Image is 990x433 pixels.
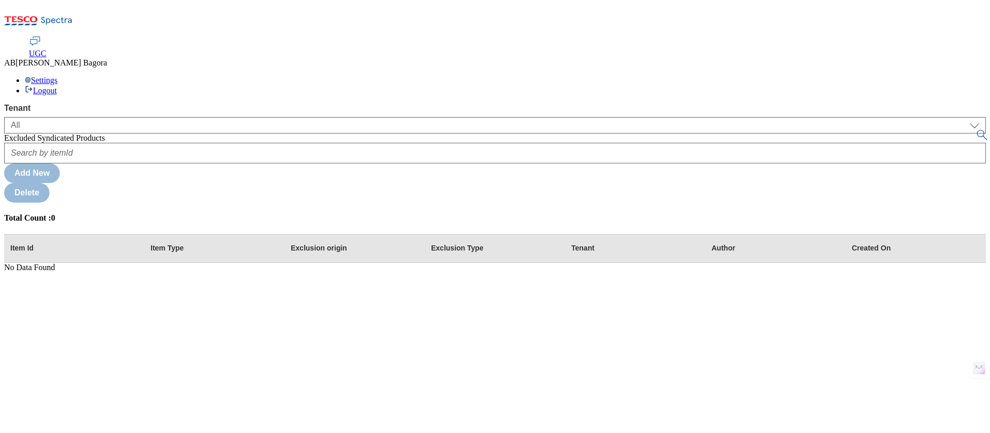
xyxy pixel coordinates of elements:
div: Tenant [571,244,699,253]
a: Settings [25,76,58,85]
div: No Data Found [4,263,986,272]
span: [PERSON_NAME] Bagora [15,58,107,67]
h4: Total Count : 0 [4,213,986,223]
div: Item Id [10,244,138,253]
button: Add New [4,163,60,183]
a: UGC [29,37,46,58]
span: UGC [29,49,46,58]
div: Author [712,244,839,253]
div: Created On [852,244,980,253]
button: Delete [4,183,49,203]
a: Logout [25,86,57,95]
div: Exclusion Type [431,244,559,253]
span: AB [4,58,15,67]
span: Excluded Syndicated Products [4,134,105,142]
div: Item Type [151,244,278,253]
label: Tenant [4,104,986,113]
div: Exclusion origin [291,244,419,253]
input: Search by itemId [4,143,986,163]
